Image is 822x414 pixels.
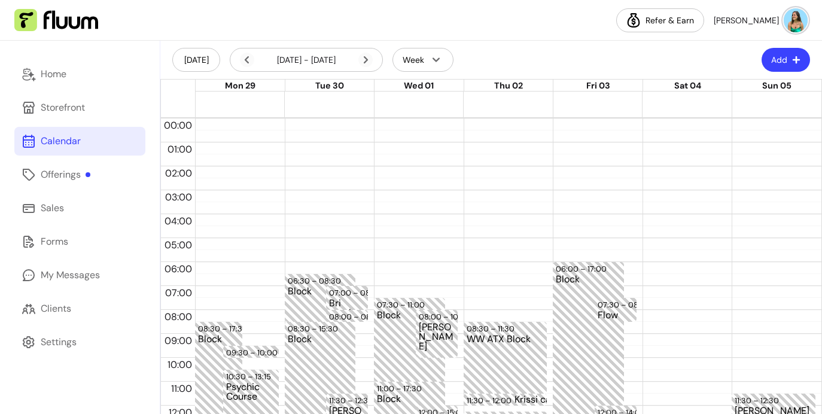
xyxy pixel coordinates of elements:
[41,302,71,316] div: Clients
[162,191,195,203] span: 03:00
[165,143,195,156] span: 01:00
[419,322,455,357] div: [PERSON_NAME]
[392,48,453,72] button: Week
[41,101,85,115] div: Storefront
[514,395,592,404] div: Krissi call
[329,287,386,299] div: 07:00 – 08:00
[598,299,653,310] div: 07:30 – 08:30
[41,168,90,182] div: Offerings
[377,299,428,310] div: 07:30 – 11:00
[329,311,383,322] div: 08:00 – 08:10
[14,194,145,223] a: Sales
[598,310,634,321] div: Flow
[14,127,145,156] a: Calendar
[329,395,376,406] div: 11:30 – 12:30
[198,323,251,334] div: 08:30 – 17:30
[762,80,791,93] button: Sun 05
[41,134,81,148] div: Calendar
[168,382,195,395] span: 11:00
[467,323,517,334] div: 08:30 – 11:30
[735,395,782,406] div: 11:30 – 12:30
[14,160,145,189] a: Offerings
[315,80,344,91] span: Tue 30
[226,347,281,358] div: 09:30 – 10:00
[162,215,195,227] span: 04:00
[404,80,434,91] span: Wed 01
[377,310,442,380] div: Block
[784,8,808,32] img: avatar
[162,239,195,251] span: 05:00
[285,274,356,322] div: 06:30 – 08:30Block
[14,60,145,89] a: Home
[288,275,344,287] div: 06:30 – 08:30
[616,8,704,32] a: Refer & Earn
[714,8,808,32] button: avatar[PERSON_NAME]
[162,263,195,275] span: 06:00
[14,261,145,290] a: My Messages
[161,119,195,132] span: 00:00
[226,371,274,382] div: 10:30 – 13:15
[467,395,514,406] div: 11:30 – 12:00
[223,346,279,358] div: 09:30 – 10:00
[162,167,195,179] span: 02:00
[162,334,195,347] span: 09:00
[14,93,145,122] a: Storefront
[162,287,195,299] span: 07:00
[674,80,701,91] span: Sat 04
[556,263,610,275] div: 06:00 – 17:00
[14,294,145,323] a: Clients
[494,80,523,93] button: Thu 02
[326,310,368,322] div: 08:00 – 08:10
[172,48,220,72] button: [DATE]
[225,80,255,93] button: Mon 29
[225,80,255,91] span: Mon 29
[165,358,195,371] span: 10:00
[419,311,474,322] div: 08:00 – 10:00
[377,383,425,394] div: 11:00 – 17:30
[240,53,373,67] div: [DATE] - [DATE]
[326,286,368,310] div: 07:00 – 08:00Bri session
[464,394,547,406] div: 11:30 – 12:00Krissi call
[762,80,791,91] span: Sun 05
[464,322,547,394] div: 08:30 – 11:30WW ATX Block
[762,48,810,72] button: Add
[404,80,434,93] button: Wed 01
[416,310,458,358] div: 08:00 – 10:00[PERSON_NAME]
[288,323,341,334] div: 08:30 – 15:30
[315,80,344,93] button: Tue 30
[41,67,66,81] div: Home
[288,287,353,321] div: Block
[41,268,100,282] div: My Messages
[586,80,610,91] span: Fri 03
[586,80,610,93] button: Fri 03
[162,310,195,323] span: 08:00
[41,201,64,215] div: Sales
[595,298,637,322] div: 07:30 – 08:30Flow
[374,298,445,382] div: 07:30 – 11:00Block
[41,235,68,249] div: Forms
[714,14,779,26] span: [PERSON_NAME]
[467,334,544,392] div: WW ATX Block
[494,80,523,91] span: Thu 02
[14,328,145,357] a: Settings
[41,335,77,349] div: Settings
[329,299,365,309] div: Bri session
[14,9,98,32] img: Fluum Logo
[674,80,701,93] button: Sat 04
[14,227,145,256] a: Forms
